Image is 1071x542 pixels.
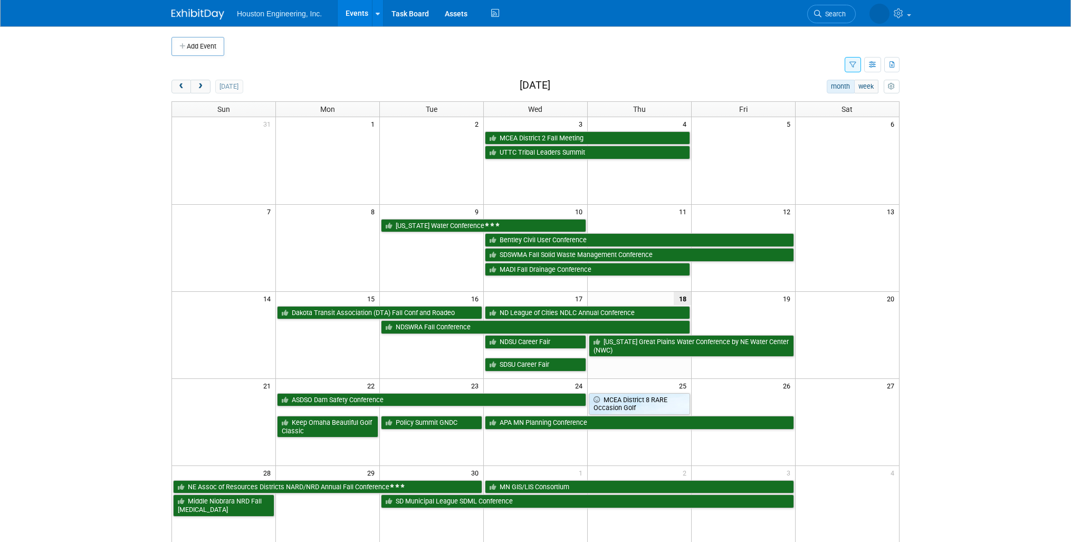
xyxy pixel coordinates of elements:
span: 30 [470,466,483,479]
a: APA MN Planning Conference [485,416,794,430]
span: Sat [842,105,853,113]
a: SD Municipal League SDML Conference [381,495,793,508]
a: NDSU Career Fair [485,335,586,349]
a: NDSWRA Fall Conference [381,320,690,334]
span: Tue [426,105,437,113]
a: SDSU Career Fair [485,358,586,372]
span: Thu [633,105,646,113]
button: next [190,80,210,93]
a: MCEA District 2 Fall Meeting [485,131,690,145]
span: 22 [366,379,379,392]
a: MCEA District 8 RARE Occasion Golf [589,393,690,415]
a: Dakota Transit Association (DTA) Fall Conf and Roadeo [277,306,482,320]
span: 10 [574,205,587,218]
button: Add Event [171,37,224,56]
span: 2 [682,466,691,479]
span: 27 [886,379,899,392]
span: Houston Engineering, Inc. [237,9,322,18]
span: 8 [370,205,379,218]
a: NE Assoc of Resources Districts NARD/NRD Annual Fall Conference [173,480,482,494]
span: 11 [678,205,691,218]
span: 1 [578,466,587,479]
a: Keep Omaha Beautiful Golf Classic [277,416,378,438]
a: ND League of Cities NDLC Annual Conference [485,306,690,320]
span: 23 [470,379,483,392]
span: 18 [674,292,691,305]
button: myCustomButton [884,80,900,93]
button: [DATE] [215,80,243,93]
span: 17 [574,292,587,305]
button: prev [171,80,191,93]
span: 16 [470,292,483,305]
span: 5 [786,117,795,130]
span: Wed [528,105,542,113]
button: week [854,80,878,93]
a: UTTC Tribal Leaders Summit [485,146,690,159]
button: month [827,80,855,93]
img: ExhibitDay [171,9,224,20]
span: 9 [474,205,483,218]
span: 20 [886,292,899,305]
span: 21 [262,379,275,392]
span: 4 [890,466,899,479]
span: 13 [886,205,899,218]
span: 2 [474,117,483,130]
a: Middle Niobrara NRD Fall [MEDICAL_DATA] [173,495,274,516]
span: 26 [782,379,795,392]
span: 29 [366,466,379,479]
h2: [DATE] [520,80,550,91]
span: 3 [578,117,587,130]
a: Search [807,5,856,23]
i: Personalize Calendar [888,83,895,90]
a: Policy Summit GNDC [381,416,482,430]
a: MADI Fall Drainage Conference [485,263,690,277]
span: Search [821,10,846,18]
span: 14 [262,292,275,305]
a: ASDSO Dam Safety Conference [277,393,586,407]
a: Bentley Civil User Conference [485,233,794,247]
span: 4 [682,117,691,130]
span: Fri [739,105,748,113]
span: 28 [262,466,275,479]
span: 31 [262,117,275,130]
img: Heidi Joarnt [869,4,890,24]
span: 15 [366,292,379,305]
span: 1 [370,117,379,130]
a: MN GIS/LIS Consortium [485,480,794,494]
span: 25 [678,379,691,392]
a: [US_STATE] Great Plains Water Conference by NE Water Center (NWC) [589,335,794,357]
span: 24 [574,379,587,392]
a: SDSWMA Fall Solid Waste Management Conference [485,248,794,262]
span: 6 [890,117,899,130]
span: Mon [320,105,335,113]
span: 3 [786,466,795,479]
span: 19 [782,292,795,305]
span: Sun [217,105,230,113]
span: 7 [266,205,275,218]
span: 12 [782,205,795,218]
a: [US_STATE] Water Conference [381,219,586,233]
